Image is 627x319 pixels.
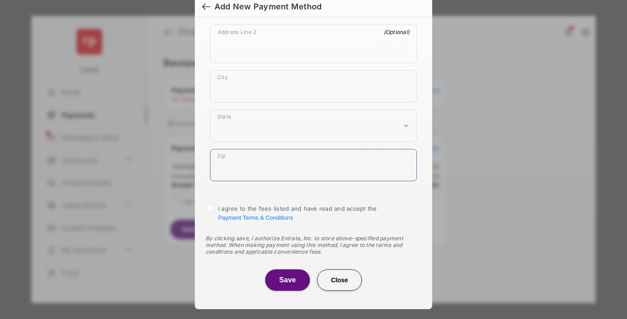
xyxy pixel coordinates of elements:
button: Close [317,269,362,291]
div: Add New Payment Method [215,2,322,12]
span: I agree to the fees listed and have read and accept the [218,205,377,221]
button: Save [265,269,310,291]
div: payment_method_screening[postal_addresses][administrativeArea] [210,110,417,142]
button: I agree to the fees listed and have read and accept the [218,214,293,221]
div: payment_method_screening[postal_addresses][postalCode] [210,149,417,181]
div: payment_method_screening[postal_addresses][locality] [210,70,417,102]
div: By clicking save, I authorize Entrata, Inc. to store above-specified payment method. When making ... [206,235,421,255]
div: payment_method_screening[postal_addresses][addressLine2] [210,25,417,63]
